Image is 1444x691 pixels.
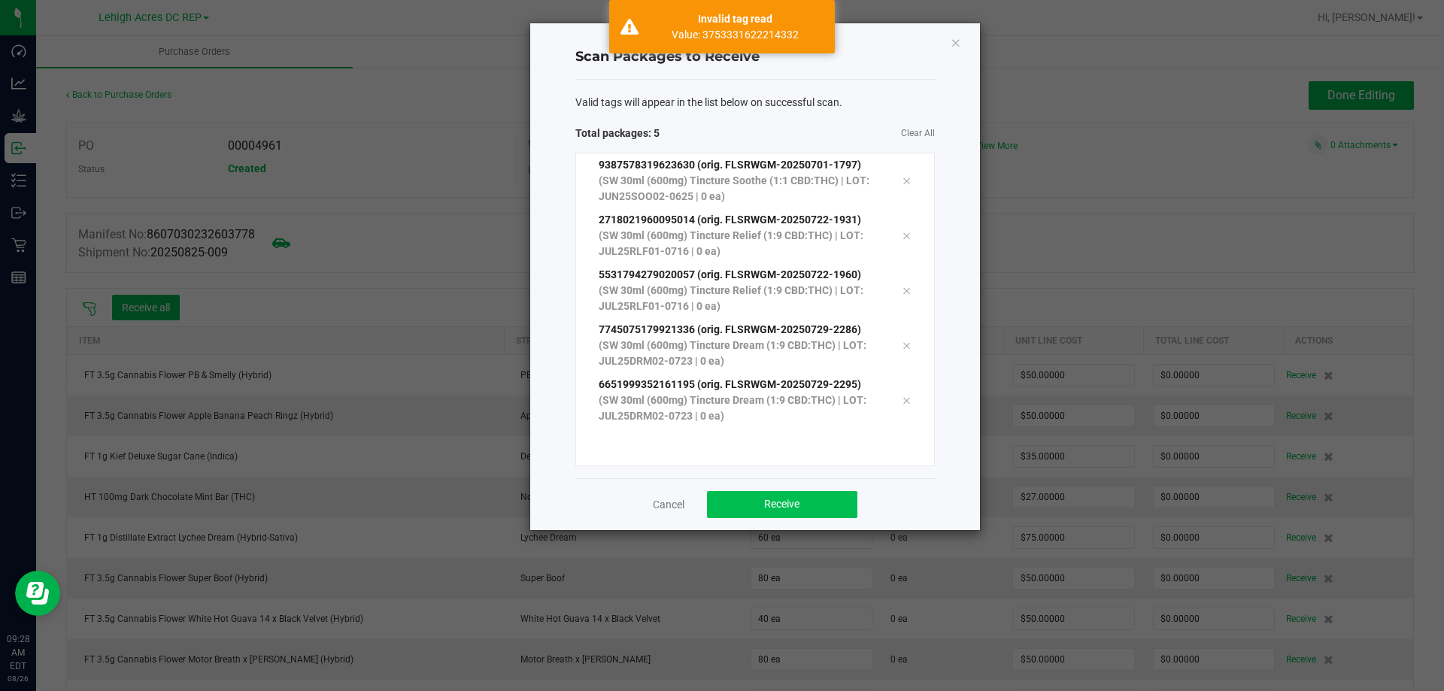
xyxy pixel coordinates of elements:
a: Cancel [653,497,684,512]
p: (SW 30ml (600mg) Tincture Relief (1:9 CBD:THC) | LOT: JUL25RLF01-0716 | 0 ea) [599,228,880,259]
p: (SW 30ml (600mg) Tincture Dream (1:9 CBD:THC) | LOT: JUL25DRM02-0723 | 0 ea) [599,338,880,369]
div: Remove tag [890,226,922,244]
div: Value: 3753331622214332 [647,27,824,42]
span: 9387578319623630 (orig. FLSRWGM-20250701-1797) [599,159,861,171]
p: (SW 30ml (600mg) Tincture Dream (1:9 CBD:THC) | LOT: JUL25DRM02-0723 | 0 ea) [599,392,880,424]
span: 5531794279020057 (orig. FLSRWGM-20250722-1960) [599,268,861,280]
div: Remove tag [890,391,922,409]
button: Close [951,33,961,51]
a: Clear All [901,127,935,140]
span: Receive [764,498,799,510]
p: (SW 30ml (600mg) Tincture Relief (1:9 CBD:THC) | LOT: JUL25RLF01-0716 | 0 ea) [599,283,880,314]
button: Receive [707,491,857,518]
span: 7745075179921336 (orig. FLSRWGM-20250729-2286) [599,323,861,335]
span: Valid tags will appear in the list below on successful scan. [575,95,842,111]
span: 6651999352161195 (orig. FLSRWGM-20250729-2295) [599,378,861,390]
div: Remove tag [890,336,922,354]
div: Remove tag [890,171,922,189]
span: 2718021960095014 (orig. FLSRWGM-20250722-1931) [599,214,861,226]
div: Remove tag [890,281,922,299]
span: Total packages: 5 [575,126,755,141]
iframe: Resource center [15,571,60,616]
div: Invalid tag read [647,11,824,27]
p: (SW 30ml (600mg) Tincture Soothe (1:1 CBD:THC) | LOT: JUN25SOO02-0625 | 0 ea) [599,173,880,205]
h4: Scan Packages to Receive [575,47,935,67]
